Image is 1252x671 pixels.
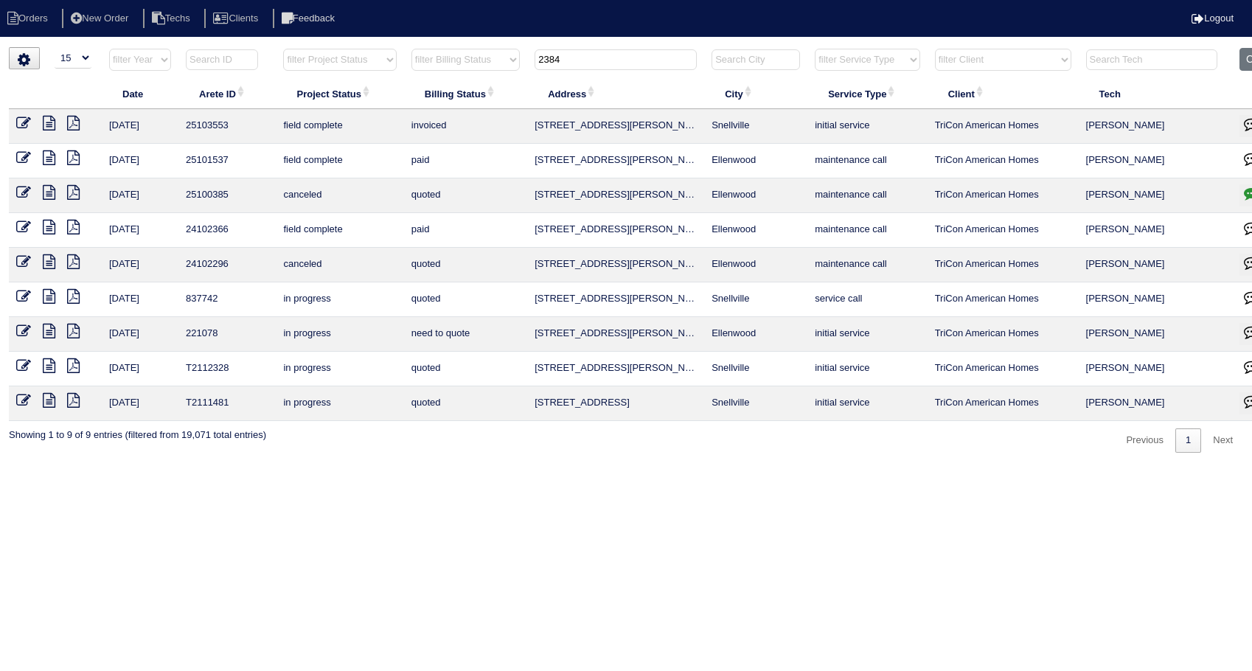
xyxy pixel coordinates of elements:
[928,178,1079,213] td: TriCon American Homes
[178,178,276,213] td: 25100385
[404,282,527,317] td: quoted
[404,78,527,109] th: Billing Status: activate to sort column ascending
[186,49,258,70] input: Search ID
[1192,13,1234,24] a: Logout
[1086,49,1217,70] input: Search Tech
[807,386,927,421] td: initial service
[276,352,403,386] td: in progress
[102,386,178,421] td: [DATE]
[102,78,178,109] th: Date
[1079,248,1233,282] td: [PERSON_NAME]
[1079,282,1233,317] td: [PERSON_NAME]
[276,213,403,248] td: field complete
[527,78,704,109] th: Address: activate to sort column ascending
[276,144,403,178] td: field complete
[178,317,276,352] td: 221078
[62,13,140,24] a: New Order
[807,282,927,317] td: service call
[404,352,527,386] td: quoted
[178,213,276,248] td: 24102366
[704,386,807,421] td: Snellville
[704,352,807,386] td: Snellville
[535,49,697,70] input: Search Address
[276,248,403,282] td: canceled
[102,109,178,144] td: [DATE]
[102,317,178,352] td: [DATE]
[102,178,178,213] td: [DATE]
[704,213,807,248] td: Ellenwood
[704,178,807,213] td: Ellenwood
[928,78,1079,109] th: Client: activate to sort column ascending
[928,109,1079,144] td: TriCon American Homes
[143,13,202,24] a: Techs
[1079,144,1233,178] td: [PERSON_NAME]
[527,144,704,178] td: [STREET_ADDRESS][PERSON_NAME]
[527,386,704,421] td: [STREET_ADDRESS]
[1175,428,1201,453] a: 1
[527,248,704,282] td: [STREET_ADDRESS][PERSON_NAME]
[178,248,276,282] td: 24102296
[178,386,276,421] td: T2111481
[102,248,178,282] td: [DATE]
[928,248,1079,282] td: TriCon American Homes
[404,144,527,178] td: paid
[62,9,140,29] li: New Order
[807,317,927,352] td: initial service
[527,109,704,144] td: [STREET_ADDRESS][PERSON_NAME]
[404,178,527,213] td: quoted
[704,109,807,144] td: Snellville
[404,213,527,248] td: paid
[928,282,1079,317] td: TriCon American Homes
[527,178,704,213] td: [STREET_ADDRESS][PERSON_NAME]
[102,282,178,317] td: [DATE]
[1203,428,1243,453] a: Next
[276,386,403,421] td: in progress
[178,144,276,178] td: 25101537
[1079,213,1233,248] td: [PERSON_NAME]
[527,317,704,352] td: [STREET_ADDRESS][PERSON_NAME]
[276,109,403,144] td: field complete
[807,178,927,213] td: maintenance call
[1079,352,1233,386] td: [PERSON_NAME]
[404,248,527,282] td: quoted
[807,78,927,109] th: Service Type: activate to sort column ascending
[178,109,276,144] td: 25103553
[1116,428,1174,453] a: Previous
[928,213,1079,248] td: TriCon American Homes
[204,13,270,24] a: Clients
[404,109,527,144] td: invoiced
[1079,78,1233,109] th: Tech
[704,248,807,282] td: Ellenwood
[928,386,1079,421] td: TriCon American Homes
[1079,386,1233,421] td: [PERSON_NAME]
[276,178,403,213] td: canceled
[143,9,202,29] li: Techs
[704,282,807,317] td: Snellville
[178,352,276,386] td: T2112328
[807,144,927,178] td: maintenance call
[102,144,178,178] td: [DATE]
[928,317,1079,352] td: TriCon American Homes
[9,421,266,442] div: Showing 1 to 9 of 9 entries (filtered from 19,071 total entries)
[807,109,927,144] td: initial service
[102,213,178,248] td: [DATE]
[102,352,178,386] td: [DATE]
[704,78,807,109] th: City: activate to sort column ascending
[178,78,276,109] th: Arete ID: activate to sort column ascending
[276,282,403,317] td: in progress
[712,49,800,70] input: Search City
[404,386,527,421] td: quoted
[527,213,704,248] td: [STREET_ADDRESS][PERSON_NAME]
[928,352,1079,386] td: TriCon American Homes
[276,317,403,352] td: in progress
[807,213,927,248] td: maintenance call
[404,317,527,352] td: need to quote
[204,9,270,29] li: Clients
[527,352,704,386] td: [STREET_ADDRESS][PERSON_NAME]
[807,248,927,282] td: maintenance call
[178,282,276,317] td: 837742
[276,78,403,109] th: Project Status: activate to sort column ascending
[1079,109,1233,144] td: [PERSON_NAME]
[273,9,347,29] li: Feedback
[704,317,807,352] td: Ellenwood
